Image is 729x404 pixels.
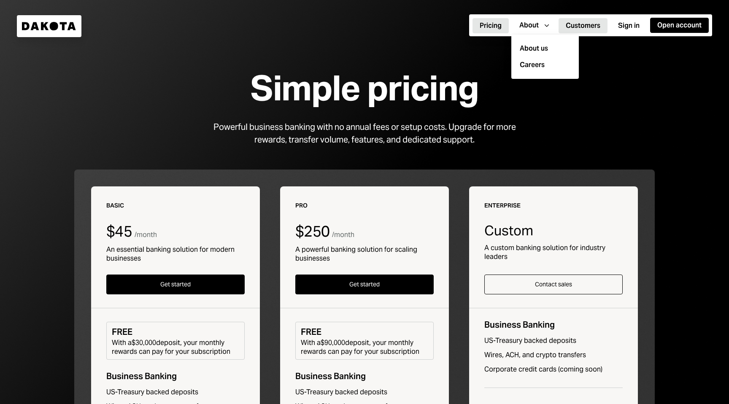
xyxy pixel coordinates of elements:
[106,223,132,240] div: $45
[202,121,526,146] div: Powerful business banking with no annual fees or setup costs. Upgrade for more rewards, transfer ...
[484,336,623,345] div: US-Treasury backed deposits
[519,21,539,30] div: About
[484,223,623,238] div: Custom
[135,230,157,240] div: / month
[650,18,709,33] button: Open account
[484,243,623,261] div: A custom banking solution for industry leaders
[106,370,245,382] div: Business Banking
[516,40,574,57] div: About us
[250,69,478,107] div: Simple pricing
[295,202,434,210] div: Pro
[106,202,245,210] div: Basic
[295,245,434,263] div: A powerful banking solution for scaling businesses
[112,338,239,356] div: With a $30,000 deposit, your monthly rewards can pay for your subscription
[484,202,623,210] div: Enterprise
[520,60,577,70] a: Careers
[301,326,428,338] div: FREE
[295,223,329,240] div: $250
[295,388,434,397] div: US-Treasury backed deposits
[472,17,509,34] a: Pricing
[559,18,607,33] button: Customers
[295,370,434,382] div: Business Banking
[484,318,623,331] div: Business Banking
[332,230,354,240] div: / month
[484,275,623,294] button: Contact sales
[472,18,509,33] button: Pricing
[106,388,245,397] div: US-Treasury backed deposits
[112,326,239,338] div: FREE
[559,17,607,34] a: Customers
[106,245,245,263] div: An essential banking solution for modern businesses
[484,350,623,360] div: Wires, ACH, and crypto transfers
[512,18,555,33] button: About
[301,338,428,356] div: With a $90,000 deposit, your monthly rewards can pay for your subscription
[106,275,245,294] button: Get started
[295,275,434,294] button: Get started
[611,17,647,34] a: Sign in
[611,18,647,33] button: Sign in
[484,365,623,374] div: Corporate credit cards (coming soon)
[516,40,574,57] a: About us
